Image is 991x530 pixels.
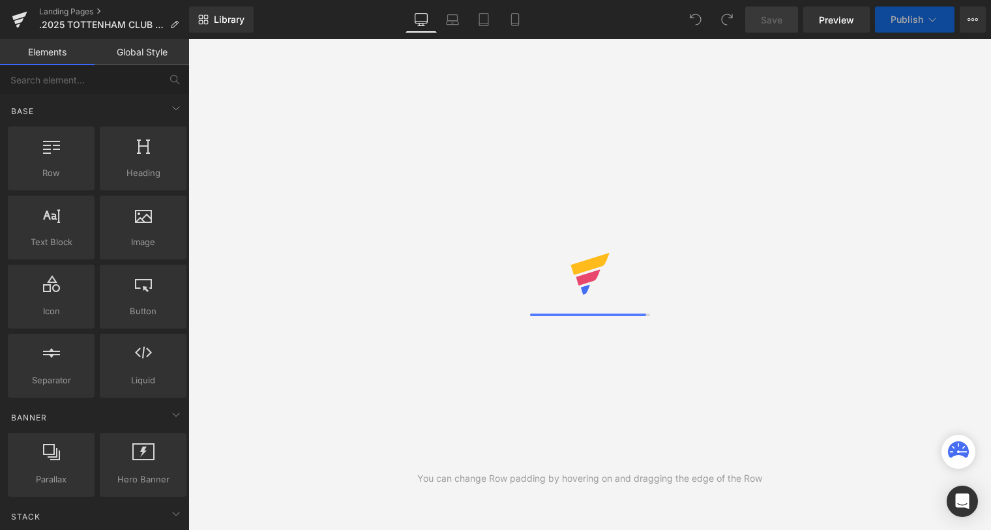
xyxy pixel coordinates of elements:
span: Preview [819,13,854,27]
button: Redo [714,7,740,33]
span: Parallax [12,473,91,486]
span: Save [761,13,782,27]
span: Image [104,235,183,249]
span: Base [10,105,35,117]
a: Desktop [406,7,437,33]
span: Liquid [104,374,183,387]
button: Undo [683,7,709,33]
span: Separator [12,374,91,387]
span: Heading [104,166,183,180]
a: Preview [803,7,870,33]
div: Open Intercom Messenger [947,486,978,517]
span: Button [104,304,183,318]
span: Library [214,14,244,25]
a: Tablet [468,7,499,33]
a: New Library [189,7,254,33]
span: Icon [12,304,91,318]
span: Stack [10,510,42,523]
button: More [960,7,986,33]
span: Publish [891,14,923,25]
a: Global Style [95,39,189,65]
a: Landing Pages [39,7,189,17]
span: Banner [10,411,48,424]
a: Mobile [499,7,531,33]
span: Hero Banner [104,473,183,486]
span: Row [12,166,91,180]
span: .2025 TOTTENHAM CLUB PAGE - on going [39,20,164,30]
div: You can change Row padding by hovering on and dragging the edge of the Row [417,471,762,486]
button: Publish [875,7,954,33]
span: Text Block [12,235,91,249]
a: Laptop [437,7,468,33]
